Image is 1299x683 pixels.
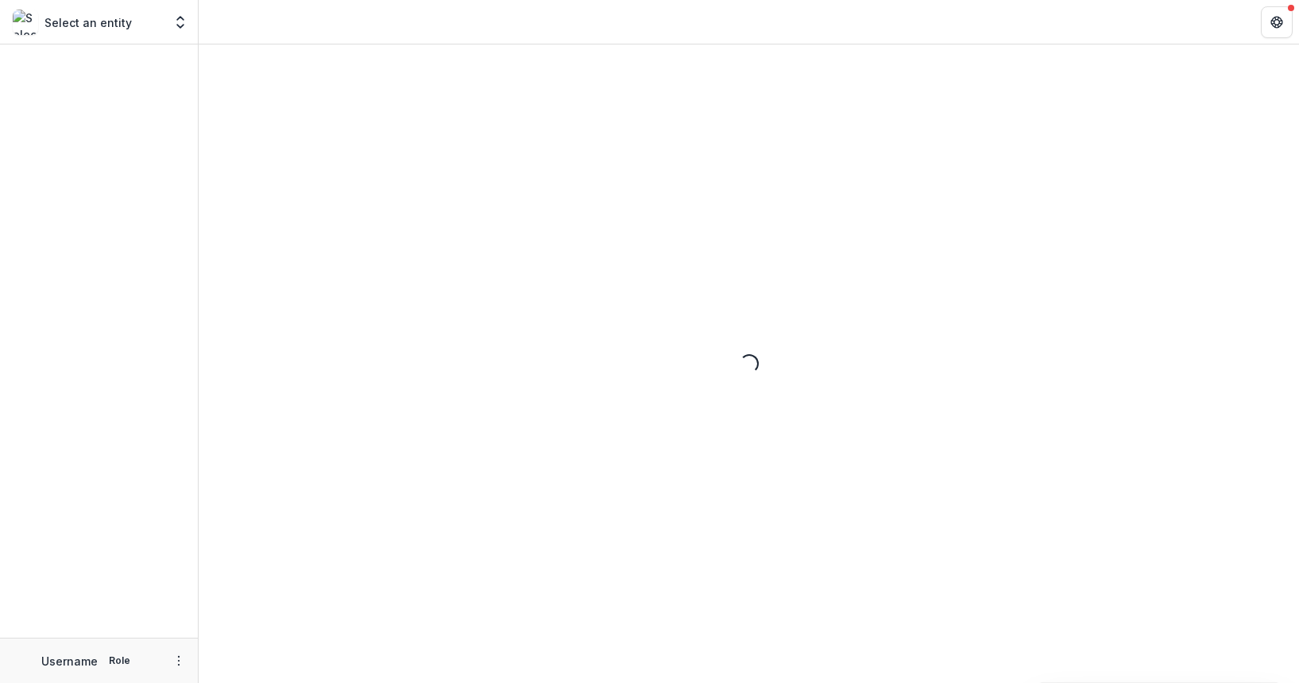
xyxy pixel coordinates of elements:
button: More [169,651,188,670]
p: Select an entity [44,14,132,31]
button: Get Help [1261,6,1293,38]
button: Open entity switcher [169,6,191,38]
p: Username [41,653,98,669]
p: Role [104,654,135,668]
img: Select an entity [13,10,38,35]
